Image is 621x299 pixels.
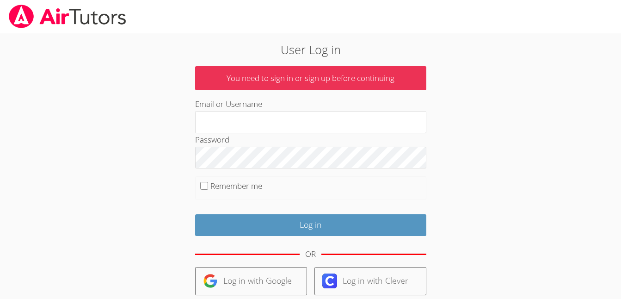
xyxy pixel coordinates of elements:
[195,214,426,236] input: Log in
[195,134,229,145] label: Password
[305,248,316,261] div: OR
[143,41,478,58] h2: User Log in
[195,99,262,109] label: Email or Username
[314,267,426,295] a: Log in with Clever
[195,267,307,295] a: Log in with Google
[203,274,218,288] img: google-logo-50288ca7cdecda66e5e0955fdab243c47b7ad437acaf1139b6f446037453330a.svg
[195,66,426,91] p: You need to sign in or sign up before continuing
[210,181,262,191] label: Remember me
[322,274,337,288] img: clever-logo-6eab21bc6e7a338710f1a6ff85c0baf02591cd810cc4098c63d3a4b26e2feb20.svg
[8,5,127,28] img: airtutors_banner-c4298cdbf04f3fff15de1276eac7730deb9818008684d7c2e4769d2f7ddbe033.png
